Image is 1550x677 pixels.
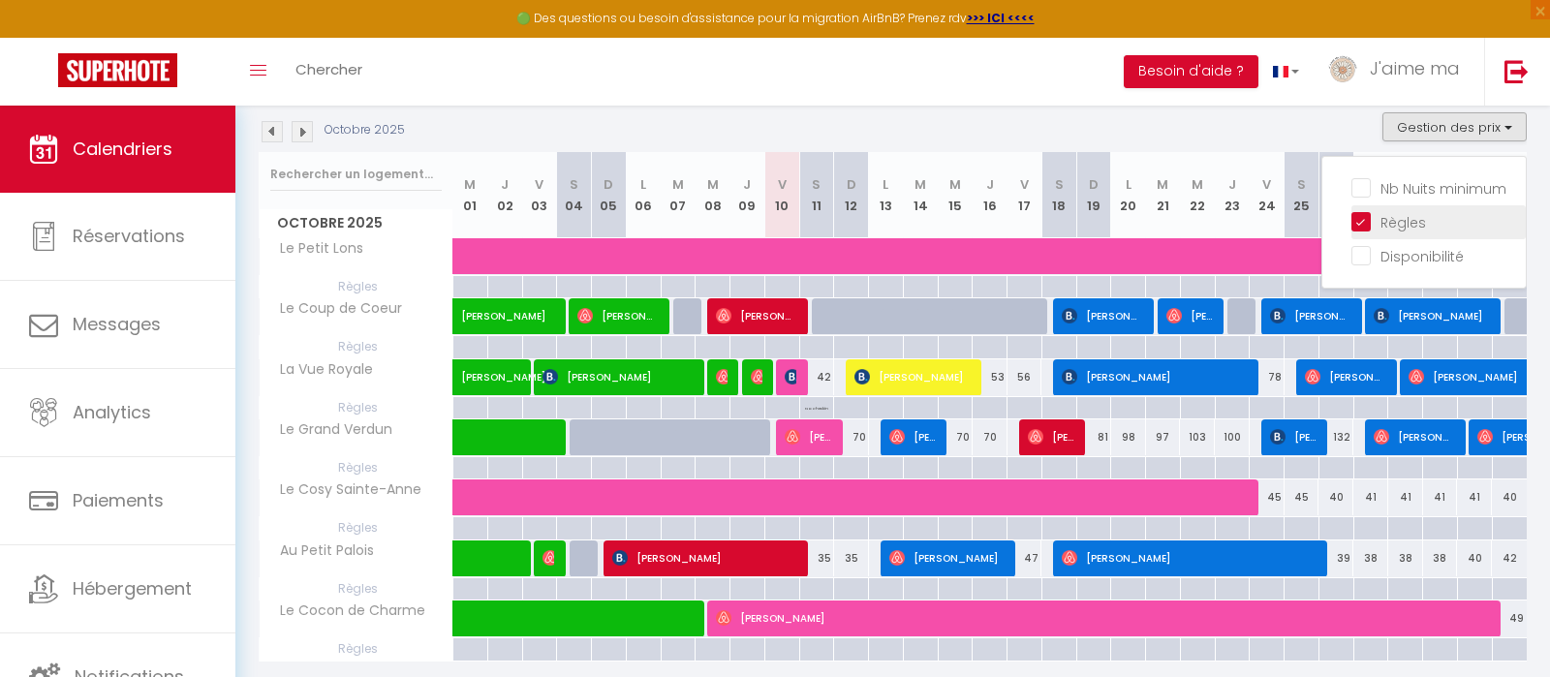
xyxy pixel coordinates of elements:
[973,419,1007,455] div: 70
[263,600,430,622] span: Le Cocon de Charme
[785,358,796,395] span: [PERSON_NAME]
[938,419,973,455] div: 70
[295,59,362,79] span: Chercher
[889,418,936,455] span: [PERSON_NAME]
[461,288,595,324] span: [PERSON_NAME]
[1055,175,1064,194] abbr: S
[73,137,172,161] span: Calendriers
[73,224,185,248] span: Réservations
[260,336,452,357] span: Règles
[263,298,407,320] span: Le Coup de Coeur
[730,152,765,238] th: 09
[1089,175,1099,194] abbr: D
[834,152,869,238] th: 12
[487,152,522,238] th: 02
[1388,152,1423,238] th: 28
[1388,540,1423,576] div: 38
[1180,152,1215,238] th: 22
[834,419,869,455] div: 70
[1285,152,1319,238] th: 25
[453,298,488,335] a: [PERSON_NAME]
[453,152,488,238] th: 01
[453,359,488,396] a: [PERSON_NAME]
[949,175,961,194] abbr: M
[270,157,442,192] input: Rechercher un logement...
[973,359,1007,395] div: 53
[542,539,554,576] span: [PERSON_NAME]
[799,152,834,238] th: 11
[1423,152,1458,238] th: 29
[743,175,751,194] abbr: J
[672,175,684,194] abbr: M
[1374,297,1490,334] span: [PERSON_NAME]
[626,152,661,238] th: 06
[542,358,694,395] span: [PERSON_NAME]
[577,297,659,334] span: [PERSON_NAME]
[73,400,151,424] span: Analytics
[1215,419,1250,455] div: 100
[325,121,405,139] p: Octobre 2025
[1492,152,1527,238] th: 31
[260,209,452,237] span: Octobre 2025
[1062,358,1248,395] span: [PERSON_NAME]
[1374,418,1455,455] span: [PERSON_NAME]
[883,175,888,194] abbr: L
[1270,418,1317,455] span: [PERSON_NAME]
[1457,152,1492,238] th: 30
[799,359,834,395] div: 42
[938,152,973,238] th: 15
[1111,152,1146,238] th: 20
[58,53,177,87] img: Super Booking
[1318,419,1353,455] div: 132
[73,488,164,512] span: Paiements
[1328,55,1357,83] img: ...
[1111,419,1146,455] div: 98
[869,152,904,238] th: 13
[1007,152,1042,238] th: 17
[570,175,578,194] abbr: S
[1492,479,1527,515] div: 40
[73,576,192,600] span: Hébergement
[834,540,869,576] div: 35
[1192,175,1203,194] abbr: M
[461,349,550,385] span: [PERSON_NAME]
[1180,419,1215,455] div: 103
[522,152,557,238] th: 03
[1062,297,1143,334] span: [PERSON_NAME]
[1318,152,1353,238] th: 26
[1270,297,1351,334] span: [PERSON_NAME]
[260,457,452,478] span: Règles
[1250,152,1285,238] th: 24
[1305,358,1386,395] span: [PERSON_NAME]
[557,152,592,238] th: 04
[1492,600,1527,636] div: 49
[260,276,452,297] span: Règles
[1076,152,1111,238] th: 19
[1228,175,1236,194] abbr: J
[263,540,379,562] span: Au Petit Palois
[751,358,762,395] span: [PERSON_NAME]
[716,297,797,334] span: [PERSON_NAME]
[501,175,509,194] abbr: J
[661,152,696,238] th: 07
[1297,175,1306,194] abbr: S
[1250,359,1285,395] div: 78
[967,10,1035,26] a: >>> ICI <<<<
[914,175,926,194] abbr: M
[263,238,368,260] span: Le Petit Lons
[1126,175,1131,194] abbr: L
[612,539,798,576] span: [PERSON_NAME]
[464,175,476,194] abbr: M
[805,397,828,415] p: No Checkin
[1492,540,1527,576] div: 42
[1318,540,1353,576] div: 39
[973,152,1007,238] th: 16
[263,359,378,381] span: La Vue Royale
[263,479,426,501] span: Le Cosy Sainte-Anne
[1076,419,1111,455] div: 81
[1504,59,1529,83] img: logout
[535,175,543,194] abbr: V
[1157,175,1168,194] abbr: M
[1382,112,1527,141] button: Gestion des prix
